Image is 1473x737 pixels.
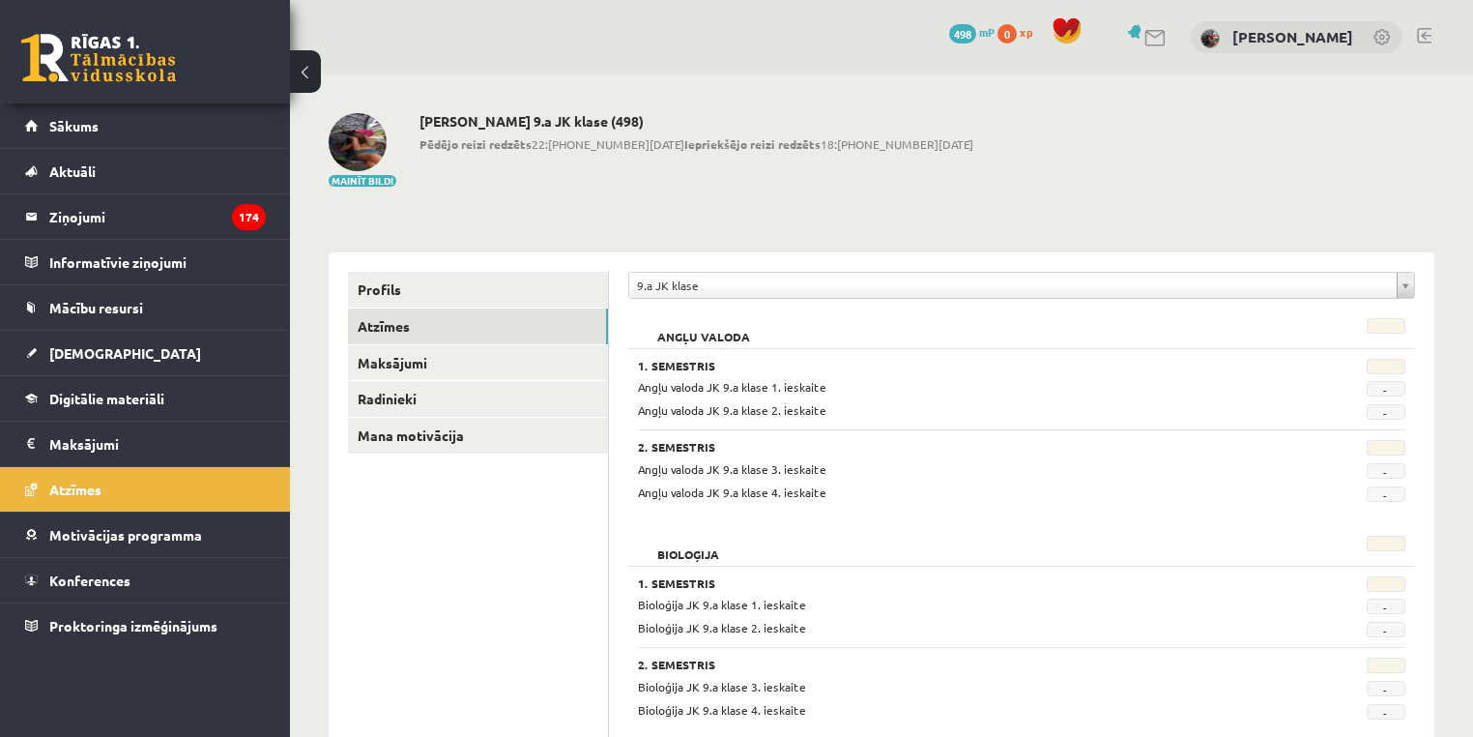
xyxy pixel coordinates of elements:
span: Mācību resursi [49,299,143,316]
a: Atzīmes [25,467,266,512]
span: Bioloģija JK 9.a klase 2. ieskaite [638,620,806,635]
span: Motivācijas programma [49,526,202,544]
span: Sākums [49,117,99,134]
b: Pēdējo reizi redzēts [419,136,532,152]
h2: Angļu valoda [638,318,769,338]
span: 0 [997,24,1017,44]
span: 9.a JK klase [637,273,1389,298]
a: Radinieki [348,381,608,417]
span: xp [1020,24,1032,40]
span: 498 [949,24,976,44]
a: [DEMOGRAPHIC_DATA] [25,331,266,375]
span: - [1367,622,1405,637]
span: Bioloģija JK 9.a klase 3. ieskaite [638,679,806,694]
h3: 2. Semestris [638,440,1273,454]
a: Proktoringa izmēģinājums [25,604,266,648]
span: Bioloģija JK 9.a klase 1. ieskaite [638,597,806,612]
h3: 1. Semestris [638,359,1273,372]
legend: Maksājumi [49,422,266,466]
i: 174 [232,204,266,230]
img: Evelīna Bernatoviča [1200,29,1220,48]
h3: 1. Semestris [638,576,1273,590]
a: Ziņojumi174 [25,194,266,239]
span: Bioloģija JK 9.a klase 4. ieskaite [638,702,806,718]
span: [DEMOGRAPHIC_DATA] [49,344,201,362]
span: - [1367,463,1405,479]
a: Mācību resursi [25,285,266,330]
a: Aktuāli [25,149,266,193]
a: Digitālie materiāli [25,376,266,421]
a: Sākums [25,103,266,148]
h3: 2. Semestris [638,658,1273,671]
span: mP [979,24,995,40]
a: Rīgas 1. Tālmācības vidusskola [21,34,176,82]
a: Profils [348,272,608,308]
span: - [1367,704,1405,720]
span: Atzīmes [49,481,101,498]
legend: Informatīvie ziņojumi [49,240,266,284]
span: Aktuāli [49,162,96,180]
a: 0 xp [997,24,1042,40]
span: 22:[PHONE_NUMBER][DATE] 18:[PHONE_NUMBER][DATE] [419,135,973,153]
span: Proktoringa izmēģinājums [49,617,217,634]
span: Angļu valoda JK 9.a klase 2. ieskaite [638,402,826,418]
a: Maksājumi [348,345,608,381]
span: - [1367,486,1405,502]
button: Mainīt bildi [329,175,396,187]
span: - [1367,404,1405,420]
a: 498 mP [949,24,995,40]
h2: Bioloģija [638,536,738,555]
span: Angļu valoda JK 9.a klase 1. ieskaite [638,379,826,395]
a: [PERSON_NAME] [1232,27,1353,46]
a: Informatīvie ziņojumi [25,240,266,284]
a: Mana motivācija [348,418,608,454]
span: Konferences [49,572,130,589]
a: 9.a JK klase [629,273,1414,298]
span: Angļu valoda JK 9.a klase 3. ieskaite [638,461,826,477]
span: - [1367,599,1405,614]
a: Atzīmes [348,309,608,344]
span: Digitālie materiāli [49,390,164,407]
a: Maksājumi [25,422,266,466]
legend: Ziņojumi [49,194,266,239]
a: Motivācijas programma [25,513,266,557]
b: Iepriekšējo reizi redzēts [684,136,821,152]
span: Angļu valoda JK 9.a klase 4. ieskaite [638,485,826,500]
img: Evelīna Bernatoviča [329,113,387,171]
span: - [1367,681,1405,696]
a: Konferences [25,558,266,603]
h2: [PERSON_NAME] 9.a JK klase (498) [419,113,973,130]
span: - [1367,381,1405,397]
